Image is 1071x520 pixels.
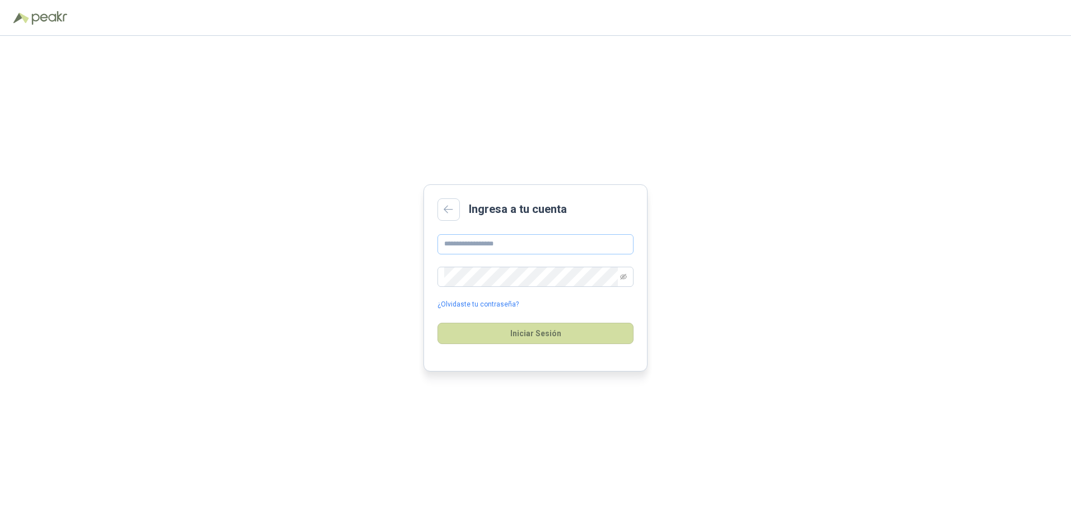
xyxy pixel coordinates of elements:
a: ¿Olvidaste tu contraseña? [437,299,519,310]
img: Peakr [31,11,67,25]
img: Logo [13,12,29,24]
button: Iniciar Sesión [437,323,634,344]
h2: Ingresa a tu cuenta [469,201,567,218]
span: eye-invisible [620,273,627,280]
